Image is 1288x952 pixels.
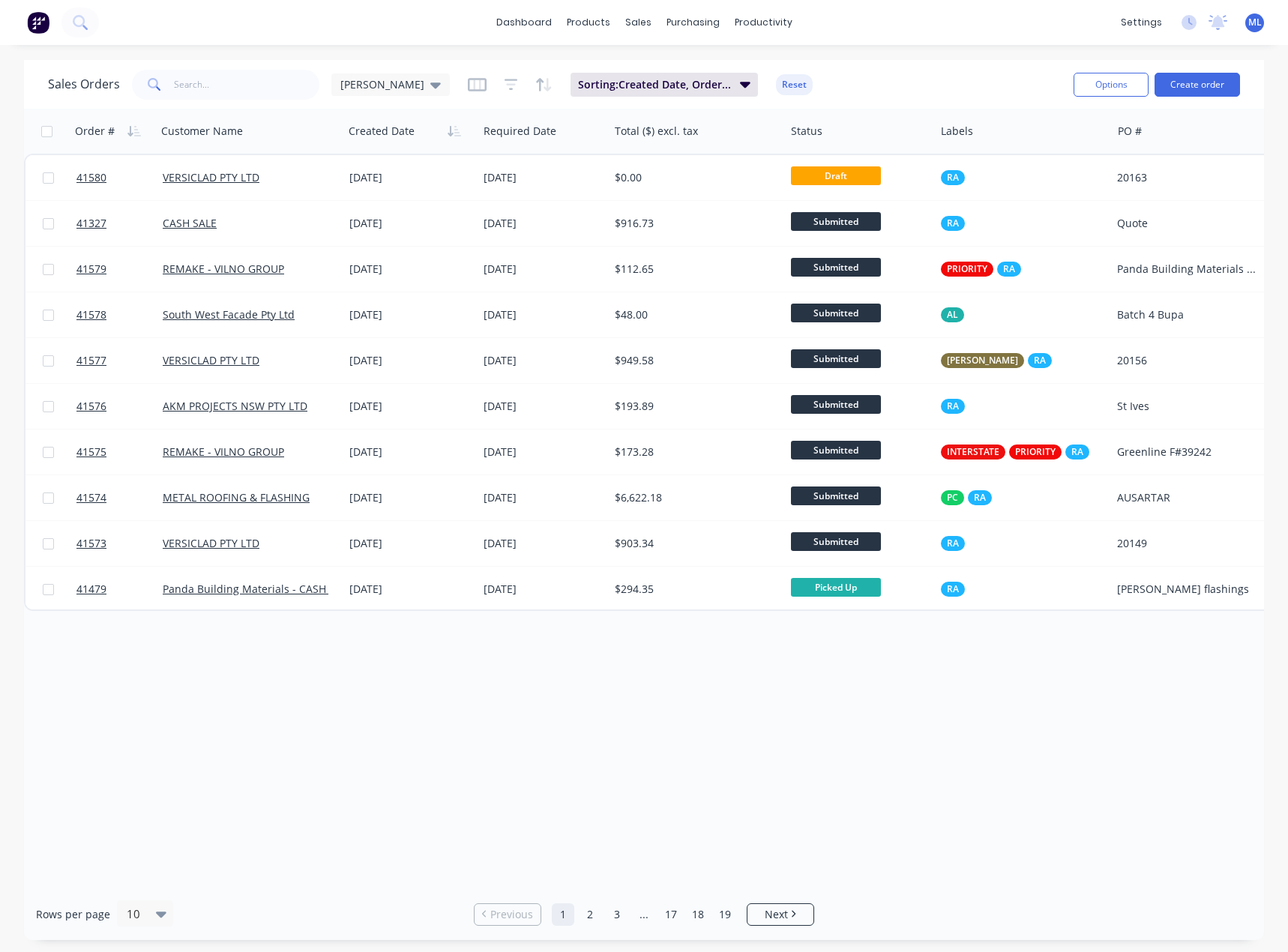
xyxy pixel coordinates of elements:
[340,76,424,92] span: [PERSON_NAME]
[1117,399,1260,414] div: St Ives
[349,582,472,597] div: [DATE]
[349,536,472,551] div: [DATE]
[76,353,106,368] span: 41577
[349,490,472,505] div: [DATE]
[660,903,682,926] a: Page 17
[484,353,603,368] div: [DATE]
[947,307,958,322] span: AL
[349,170,472,185] div: [DATE]
[1003,262,1015,277] span: RA
[161,124,243,139] div: Customer Name
[1248,16,1262,29] span: ML
[1155,73,1240,97] button: Create order
[714,903,736,926] a: Page 19
[941,307,964,322] button: AL
[571,73,758,97] button: Sorting:Created Date, Order #
[484,490,603,505] div: [DATE]
[791,486,881,505] span: Submitted
[941,582,965,597] button: RA
[791,166,881,185] span: Draft
[947,536,959,551] span: RA
[941,445,1089,460] button: INTERSTATEPRIORITYRA
[1117,216,1260,231] div: Quote
[48,77,120,91] h1: Sales Orders
[1117,353,1260,368] div: 20156
[163,262,284,276] a: REMAKE - VILNO GROUP
[1118,124,1142,139] div: PO #
[1117,307,1260,322] div: Batch 4 Bupa
[791,532,881,551] span: Submitted
[552,903,574,926] a: Page 1 is your current page
[1071,445,1083,460] span: RA
[559,11,618,34] div: products
[947,216,959,231] span: RA
[490,907,533,922] span: Previous
[174,70,320,100] input: Search...
[76,430,163,475] a: 41575
[1074,73,1149,97] button: Options
[76,170,106,185] span: 41580
[163,399,307,413] a: AKM PROJECTS NSW PTY LTD
[468,903,820,926] ul: Pagination
[484,445,603,460] div: [DATE]
[484,399,603,414] div: [DATE]
[791,578,881,597] span: Picked Up
[941,536,965,551] button: RA
[791,258,881,277] span: Submitted
[163,307,295,322] a: South West Facade Pty Ltd
[606,903,628,926] a: Page 3
[27,11,49,34] img: Factory
[76,247,163,292] a: 41579
[615,307,771,322] div: $48.00
[615,490,771,505] div: $6,622.18
[947,262,987,277] span: PRIORITY
[947,399,959,414] span: RA
[615,536,771,551] div: $903.34
[615,399,771,414] div: $193.89
[578,77,731,92] span: Sorting: Created Date, Order #
[76,567,163,612] a: 41479
[941,353,1052,368] button: [PERSON_NAME]RA
[659,11,727,34] div: purchasing
[1015,445,1056,460] span: PRIORITY
[1117,445,1260,460] div: Greenline F#39242
[615,445,771,460] div: $173.28
[76,307,106,322] span: 41578
[947,490,958,505] span: PC
[484,262,603,277] div: [DATE]
[941,490,992,505] button: PCRA
[349,216,472,231] div: [DATE]
[615,124,698,139] div: Total ($) excl. tax
[633,903,655,926] a: Jump forward
[1117,262,1260,277] div: Panda Building Materials F# 41479
[941,216,965,231] button: RA
[475,907,541,922] a: Previous page
[76,201,163,246] a: 41327
[349,445,472,460] div: [DATE]
[765,907,788,922] span: Next
[349,353,472,368] div: [DATE]
[76,262,106,277] span: 41579
[163,353,259,367] a: VERSICLAD PTY LTD
[1034,353,1046,368] span: RA
[941,399,965,414] button: RA
[484,582,603,597] div: [DATE]
[941,262,1021,277] button: PRIORITYRA
[1117,582,1260,597] div: [PERSON_NAME] flashings
[75,124,115,139] div: Order #
[76,338,163,383] a: 41577
[484,536,603,551] div: [DATE]
[484,307,603,322] div: [DATE]
[163,216,217,230] a: CASH SALE
[76,399,106,414] span: 41576
[615,170,771,185] div: $0.00
[791,441,881,460] span: Submitted
[687,903,709,926] a: Page 18
[615,582,771,597] div: $294.35
[947,170,959,185] span: RA
[947,582,959,597] span: RA
[76,445,106,460] span: 41575
[747,907,813,922] a: Next page
[76,292,163,337] a: 41578
[76,155,163,200] a: 41580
